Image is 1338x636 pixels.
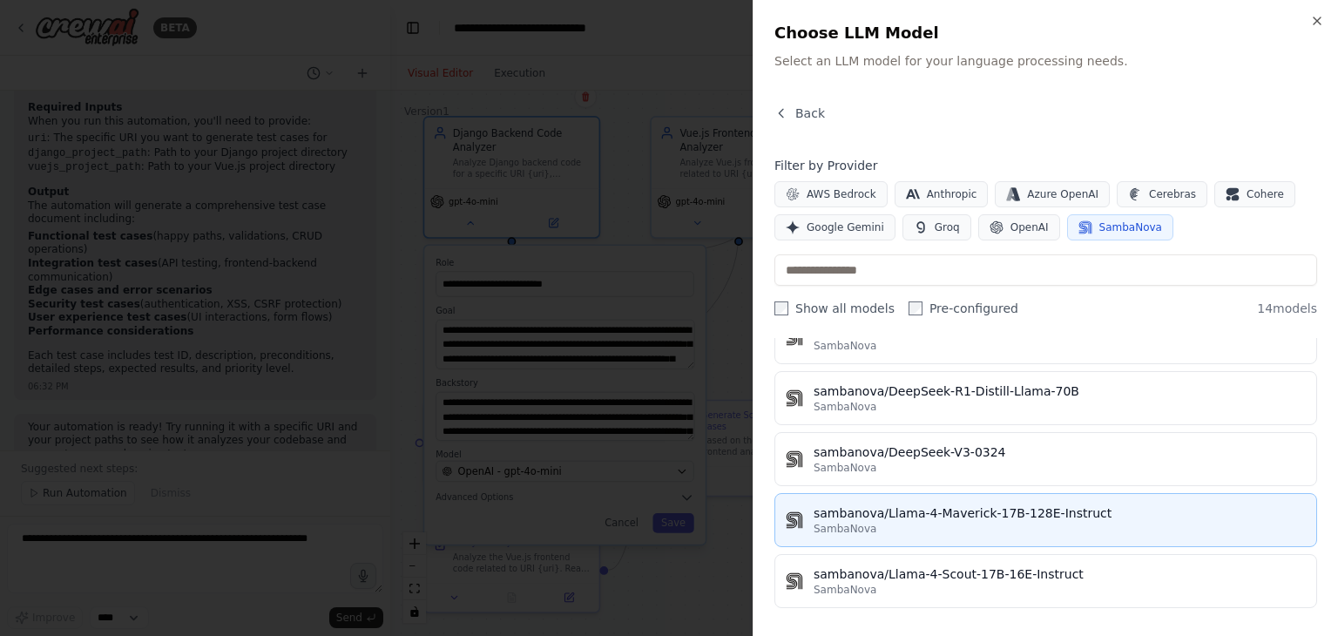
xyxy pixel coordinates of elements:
span: Groq [935,220,960,234]
span: SambaNova [1099,220,1162,234]
button: sambanova/DeepSeek-R1-Distill-Llama-70BSambaNova [774,371,1317,425]
button: Cohere [1214,181,1295,207]
label: Pre-configured [909,300,1018,317]
label: Show all models [774,300,895,317]
div: sambanova/Llama-4-Scout-17B-16E-Instruct [814,565,1306,583]
button: AWS Bedrock [774,181,888,207]
button: Groq [902,214,971,240]
span: Cerebras [1149,187,1196,201]
span: SambaNova [814,583,876,597]
span: Back [795,105,825,122]
span: Cohere [1247,187,1284,201]
span: AWS Bedrock [807,187,876,201]
span: SambaNova [814,339,876,353]
button: SambaNova [1067,214,1173,240]
div: sambanova/Llama-4-Maverick-17B-128E-Instruct [814,504,1306,522]
div: sambanova/DeepSeek-V3-0324 [814,443,1306,461]
button: sambanova/Llama-4-Scout-17B-16E-InstructSambaNova [774,554,1317,608]
button: Google Gemini [774,214,895,240]
div: sambanova/DeepSeek-R1-Distill-Llama-70B [814,382,1306,400]
button: Azure OpenAI [995,181,1110,207]
span: OpenAI [1010,220,1049,234]
button: Back [774,105,825,122]
input: Pre-configured [909,301,922,315]
button: Cerebras [1117,181,1207,207]
span: SambaNova [814,400,876,414]
input: Show all models [774,301,788,315]
span: SambaNova [814,461,876,475]
button: Anthropic [895,181,989,207]
button: sambanova/DeepSeek-V3-0324SambaNova [774,432,1317,486]
span: Anthropic [927,187,977,201]
span: SambaNova [814,522,876,536]
button: sambanova/Llama-4-Maverick-17B-128E-InstructSambaNova [774,493,1317,547]
span: 14 models [1257,300,1317,317]
button: OpenAI [978,214,1060,240]
span: Azure OpenAI [1027,187,1098,201]
h2: Choose LLM Model [774,21,1317,45]
span: Google Gemini [807,220,884,234]
p: Select an LLM model for your language processing needs. [774,52,1317,70]
h4: Filter by Provider [774,157,1317,174]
